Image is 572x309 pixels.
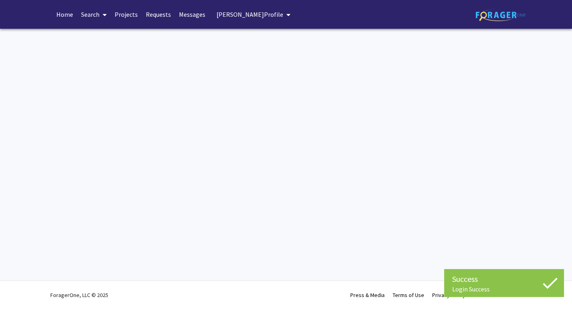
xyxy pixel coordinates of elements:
img: ForagerOne Logo [476,9,526,21]
a: Terms of Use [393,291,424,299]
div: Login Success [452,285,556,293]
div: Success [452,273,556,285]
a: Privacy Policy [432,291,465,299]
a: Requests [142,0,175,28]
a: Messages [175,0,209,28]
a: Projects [111,0,142,28]
a: Search [77,0,111,28]
span: [PERSON_NAME] Profile [216,10,283,18]
a: Press & Media [350,291,385,299]
a: Home [52,0,77,28]
div: ForagerOne, LLC © 2025 [50,281,108,309]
